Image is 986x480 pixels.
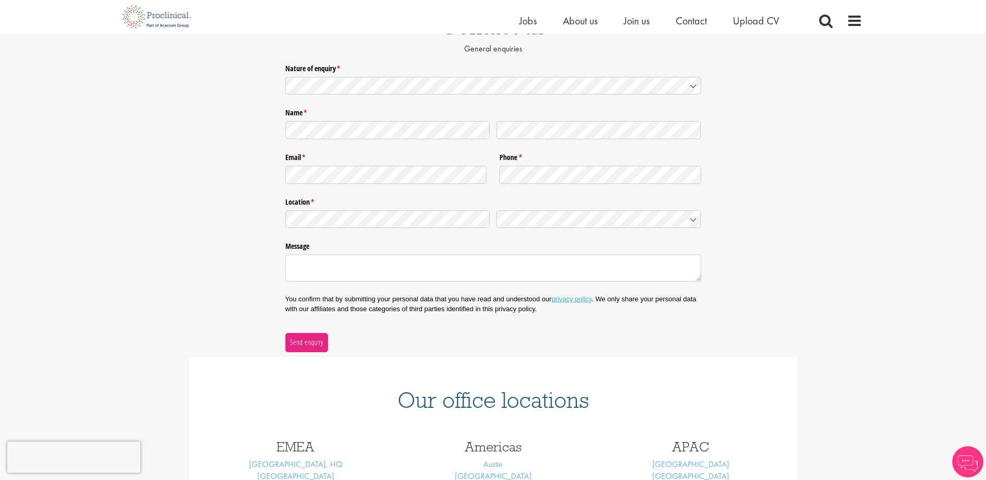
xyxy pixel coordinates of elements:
h3: APAC [600,440,782,454]
label: Nature of enquiry [285,60,701,73]
input: First [285,121,490,139]
a: Jobs [519,14,537,28]
input: Country [496,210,701,229]
iframe: reCAPTCHA [7,442,140,473]
label: Message [285,238,701,251]
a: Join us [624,14,650,28]
a: [GEOGRAPHIC_DATA], HQ [249,459,343,470]
label: Phone [499,149,701,163]
a: [GEOGRAPHIC_DATA] [652,459,729,470]
a: Contact [676,14,707,28]
a: Austin [483,459,503,470]
label: Email [285,149,487,163]
h3: EMEA [205,440,387,454]
legend: Location [285,194,701,207]
h3: Americas [402,440,584,454]
span: Send enquiry [290,337,323,348]
img: Chatbot [952,446,983,477]
button: Send enquiry [285,333,328,352]
input: Last [496,121,701,139]
p: You confirm that by submitting your personal data that you have read and understood our . We only... [285,295,701,313]
a: About us [563,14,598,28]
a: privacy policy [551,295,591,303]
a: Upload CV [733,14,779,28]
legend: Name [285,104,701,118]
h1: Our office locations [205,389,782,411]
input: State / Province / Region [285,210,490,229]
